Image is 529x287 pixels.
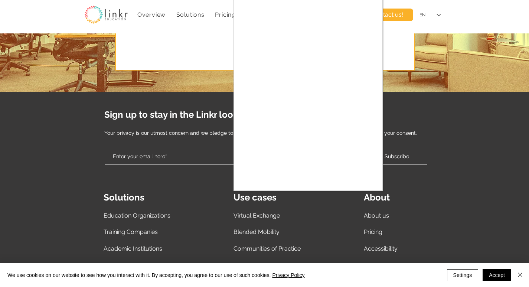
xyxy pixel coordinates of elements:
button: Accept [483,269,511,281]
span: We use cookies on our website to see how you interact with it. By accepting, you agree to our use... [7,272,305,278]
a: Privacy Policy [272,272,304,278]
button: Settings [447,269,479,281]
img: Close [516,270,525,279]
button: Close [516,269,525,281]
